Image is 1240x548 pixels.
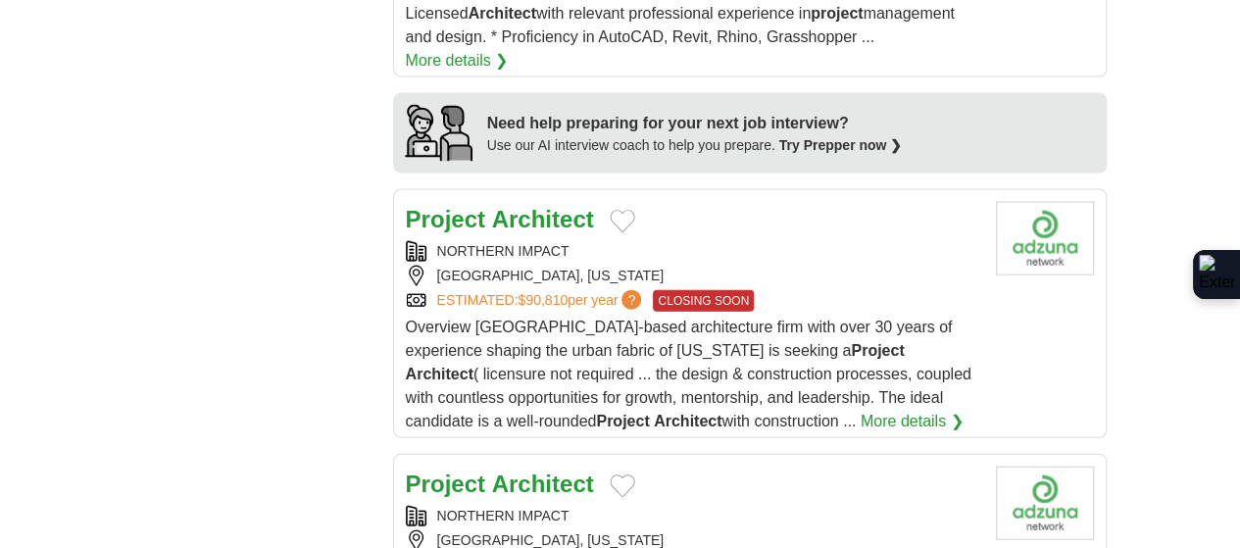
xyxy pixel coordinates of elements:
a: Project Architect [406,206,594,232]
a: Project Architect [406,471,594,497]
a: ESTIMATED:$90,810per year? [437,290,646,312]
div: NORTHERN IMPACT [406,241,980,262]
strong: Architect [469,5,536,22]
span: ? [621,290,641,310]
strong: Architect [406,366,473,382]
img: Extension Icon [1199,255,1234,294]
span: CLOSING SOON [653,290,754,312]
strong: Architect [654,413,721,429]
strong: Project [406,206,485,232]
strong: project [811,5,863,22]
strong: Project [406,471,485,497]
strong: Architect [492,471,594,497]
img: Company logo [996,202,1094,275]
span: $90,810 [518,292,568,308]
div: NORTHERN IMPACT [406,506,980,526]
strong: Project [851,342,904,359]
div: Need help preparing for your next job interview? [487,112,903,135]
img: Company logo [996,467,1094,540]
div: Use our AI interview coach to help you prepare. [487,135,903,156]
strong: Architect [492,206,594,232]
div: [GEOGRAPHIC_DATA], [US_STATE] [406,266,980,286]
button: Add to favorite jobs [610,474,635,498]
a: More details ❯ [861,410,964,433]
a: More details ❯ [406,49,509,73]
span: Overview [GEOGRAPHIC_DATA]-based architecture firm with over 30 years of experience shaping the u... [406,319,971,429]
strong: Project [596,413,649,429]
button: Add to favorite jobs [610,210,635,233]
a: Try Prepper now ❯ [779,137,903,153]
